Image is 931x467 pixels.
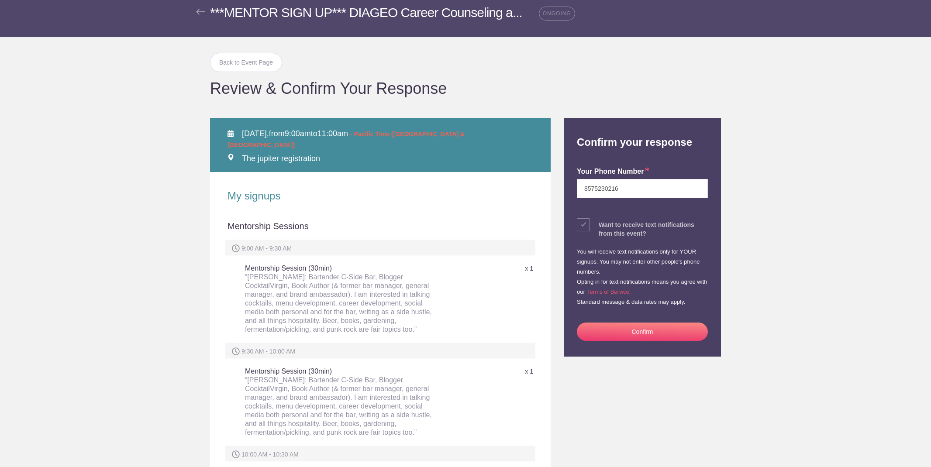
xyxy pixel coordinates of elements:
div: x 1 [437,261,533,276]
div: 10:00 AM - 10:30 AM [225,446,535,461]
span: The jupiter registration [242,154,320,163]
small: You will receive text notifications only for YOUR signups. You may not enter other people's phone... [577,248,700,275]
img: Spot time [232,347,240,355]
a: Terms of Service. [587,288,631,295]
img: Calendar alt [228,130,234,137]
img: Spot time [232,244,240,252]
div: Mentorship Sessions [228,220,533,240]
h2: My signups [228,189,533,203]
h2: Confirm your response [570,118,714,149]
img: Spot time [232,450,240,458]
span: from to [228,129,465,149]
div: 9:30 AM - 10:00 AM [225,343,535,358]
button: Confirm [577,323,708,341]
label: Your Phone Number [577,167,650,177]
input: e.g. +14155552671 [577,179,708,198]
h1: Review & Confirm Your Response [210,81,721,96]
span: 11:00am [317,129,348,138]
small: Standard message & data rates may apply. [577,299,685,305]
span: 9:00am [285,129,311,138]
div: “[PERSON_NAME]: Bartender C-Side Bar, Blogger CocktailVirgin, Book Author (& former bar manager, ... [245,376,437,437]
div: “[PERSON_NAME]: Bartender C-Side Bar, Blogger CocktailVirgin, Book Author (& former bar manager, ... [245,273,437,334]
div: x 1 [437,364,533,379]
img: Back arrow gray [196,9,205,15]
small: Opting in for text notifications means you agree with our [577,278,707,295]
div: Want to receive text notifications from this event? [599,220,708,238]
h5: Mentorship Session (30min) [245,260,437,338]
h5: Mentorship Session (30min) [245,363,437,441]
span: [DATE], [242,129,269,138]
div: 9:00 AM - 9:30 AM [225,240,535,255]
span: ***MENTOR SIGN UP*** DIAGEO Career Counseling a... [210,5,522,20]
a: Back to Event Page [210,53,282,72]
span: ONGOING [539,7,575,21]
